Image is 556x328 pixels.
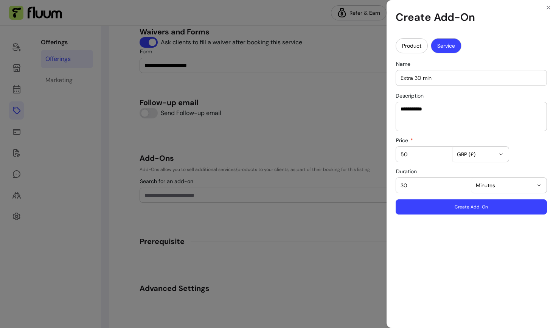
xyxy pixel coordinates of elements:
[401,182,466,189] input: Duration
[476,182,533,189] span: Minutes
[401,105,542,128] textarea: Briefly describe the add-on
[396,137,410,144] span: Price
[401,151,447,158] input: Price
[431,38,461,53] button: Service
[396,199,547,215] button: Create Add-On
[452,147,509,162] button: GBP (£)
[401,74,542,82] input: Name
[396,3,547,32] h1: Create Add-On
[542,2,554,14] button: Close
[457,151,495,158] span: GBP (£)
[396,168,417,175] span: Duration
[396,38,428,53] button: Product
[396,92,424,99] span: Description
[396,61,410,67] span: Name
[471,178,547,193] button: Minutes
